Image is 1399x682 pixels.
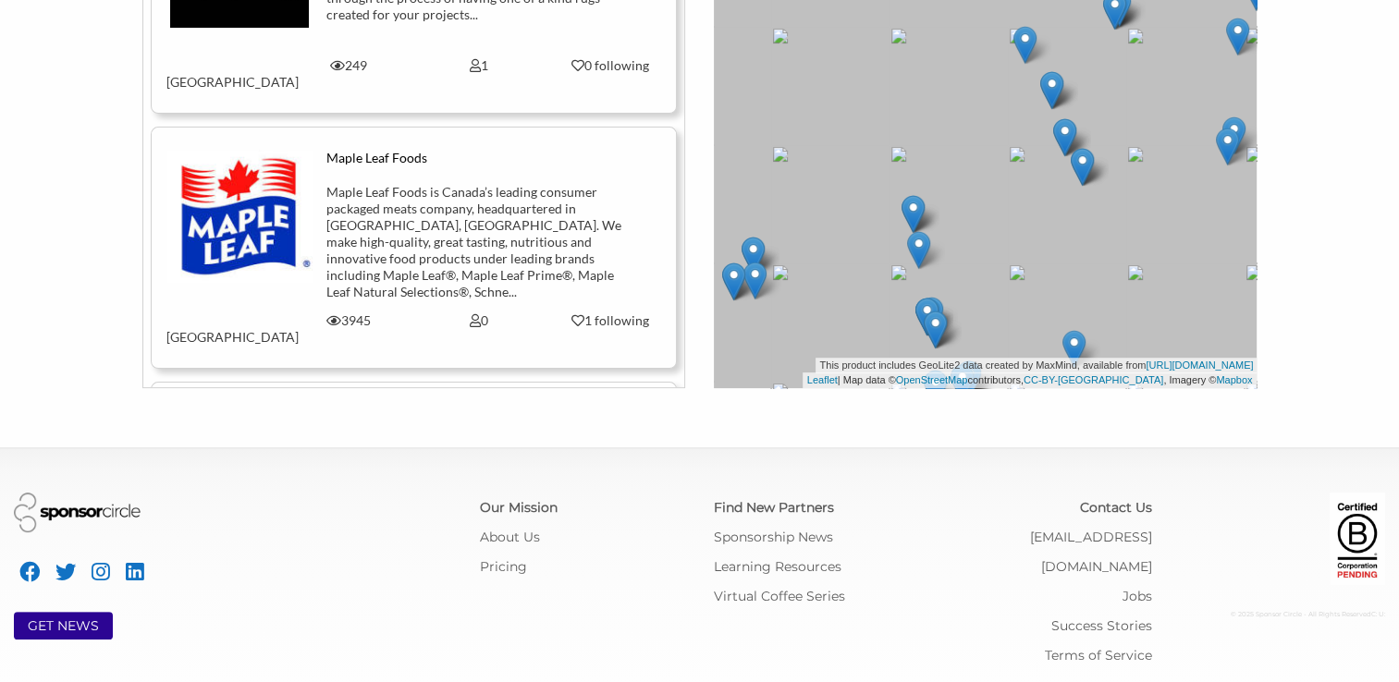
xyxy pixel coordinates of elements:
[153,312,283,346] div: [GEOGRAPHIC_DATA]
[713,529,832,545] a: Sponsorship News
[480,529,540,545] a: About Us
[283,312,413,329] div: 3945
[166,150,662,346] a: Maple Leaf Foods Maple Leaf Foods is Canada’s leading consumer packaged meats company, headquarte...
[480,499,558,516] a: Our Mission
[558,57,661,74] div: 0 following
[326,184,632,300] div: Maple Leaf Foods is Canada’s leading consumer packaged meats company, headquartered in [GEOGRAPHI...
[1045,647,1152,664] a: Terms of Service
[153,57,283,91] div: [GEOGRAPHIC_DATA]
[14,493,141,532] img: Sponsor Circle Logo
[1216,374,1252,385] a: Mapbox
[713,558,841,575] a: Learning Resources
[283,57,413,74] div: 249
[713,588,844,604] a: Virtual Coffee Series
[326,150,632,166] div: Maple Leaf Foods
[414,57,545,74] div: 1
[558,312,661,329] div: 1 following
[713,499,833,516] a: Find New Partners
[816,358,1257,373] div: This product includes GeoLite2 data created by MaxMind, available from
[1030,529,1152,575] a: [EMAIL_ADDRESS][DOMAIN_NAME]
[1180,600,1385,629] div: © 2025 Sponsor Circle - All Rights Reserved
[1051,617,1152,634] a: Success Stories
[480,558,527,575] a: Pricing
[414,312,545,329] div: 0
[28,617,99,634] a: GET NEWS
[807,374,838,385] a: Leaflet
[803,372,1258,388] div: | Map data © contributors, , Imagery ©
[166,150,313,283] img: iyhhqkogs5eyrvmfjtt0
[1024,374,1163,385] a: CC-BY-[GEOGRAPHIC_DATA]
[896,374,968,385] a: OpenStreetMap
[1080,499,1152,516] a: Contact Us
[1123,588,1152,604] a: Jobs
[1371,610,1385,618] span: C: U:
[1330,493,1385,585] img: Certified Corporation Pending Logo
[1146,359,1253,371] a: [URL][DOMAIN_NAME]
